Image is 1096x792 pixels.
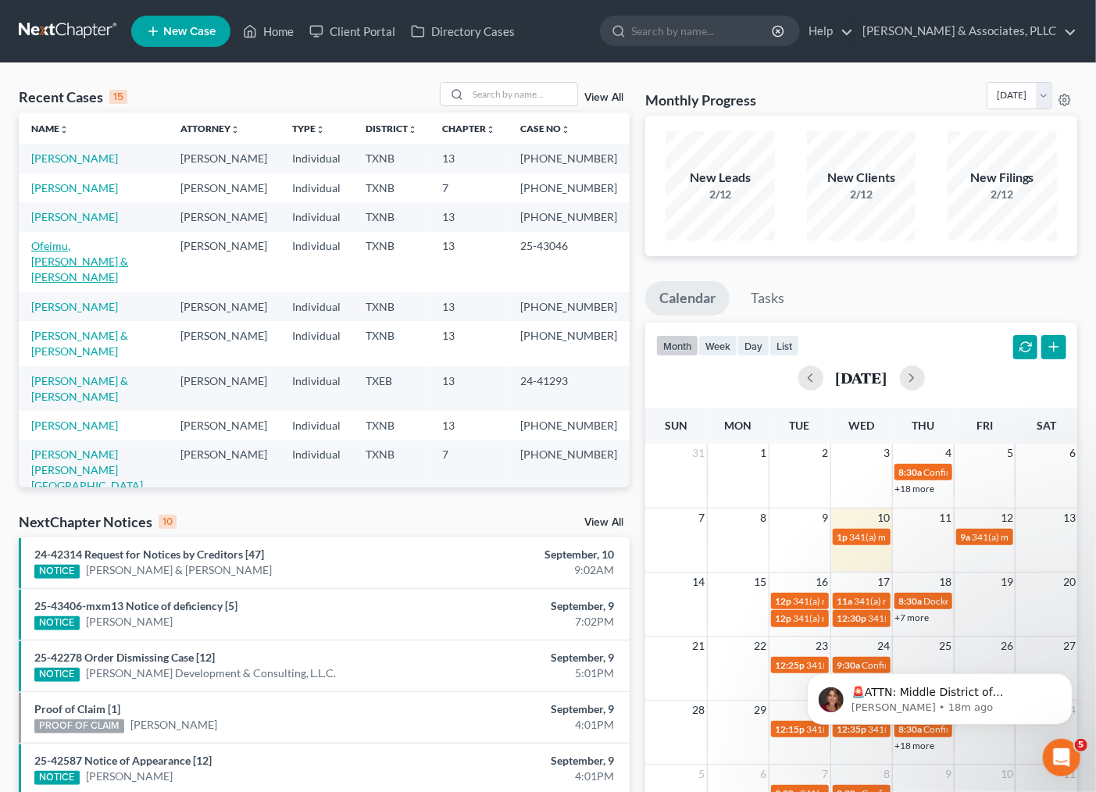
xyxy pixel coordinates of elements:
[353,411,430,440] td: TXNB
[1037,419,1056,432] span: Sat
[753,701,769,719] span: 29
[31,210,118,223] a: [PERSON_NAME]
[815,573,830,591] span: 16
[1075,739,1087,751] span: 5
[431,547,614,562] div: September, 10
[876,573,892,591] span: 17
[34,599,237,612] a: 25-43406-mxm13 Notice of deficiency [5]
[948,169,1057,187] div: New Filings
[86,665,337,681] a: [PERSON_NAME] Development & Consulting, L.L.C.
[1062,573,1077,591] span: 20
[999,765,1015,783] span: 10
[776,612,792,624] span: 12p
[1062,637,1077,655] span: 27
[1043,739,1080,776] iframe: Intercom live chat
[666,169,775,187] div: New Leads
[431,717,614,733] div: 4:01PM
[836,369,887,386] h2: [DATE]
[645,281,730,316] a: Calendar
[508,173,630,202] td: [PHONE_NUMBER]
[769,335,799,356] button: list
[698,508,707,527] span: 7
[508,232,630,292] td: 25-43046
[280,202,353,231] td: Individual
[34,651,215,664] a: 25-42278 Order Dismissing Case [12]
[353,173,430,202] td: TXNB
[759,444,769,462] span: 1
[508,144,630,173] td: [PHONE_NUMBER]
[353,441,430,501] td: TXNB
[366,123,417,134] a: Districtunfold_more
[163,26,216,37] span: New Case
[430,366,508,411] td: 13
[724,419,751,432] span: Mon
[430,292,508,321] td: 13
[999,508,1015,527] span: 12
[168,411,280,440] td: [PERSON_NAME]
[430,173,508,202] td: 7
[691,573,707,591] span: 14
[848,419,874,432] span: Wed
[520,123,570,134] a: Case Nounfold_more
[584,517,623,528] a: View All
[34,616,80,630] div: NOTICE
[168,441,280,501] td: [PERSON_NAME]
[895,612,930,623] a: +7 more
[691,637,707,655] span: 21
[86,769,173,784] a: [PERSON_NAME]
[790,419,810,432] span: Tue
[34,754,212,767] a: 25-42587 Notice of Appearance [12]
[180,123,240,134] a: Attorneyunfold_more
[1062,508,1077,527] span: 13
[31,448,143,492] a: [PERSON_NAME] [PERSON_NAME][GEOGRAPHIC_DATA]
[280,321,353,366] td: Individual
[883,765,892,783] span: 8
[815,637,830,655] span: 23
[666,187,775,202] div: 2/12
[431,753,614,769] div: September, 9
[938,637,954,655] span: 25
[794,612,944,624] span: 341(a) meeting for [PERSON_NAME]
[938,508,954,527] span: 11
[230,125,240,134] i: unfold_more
[316,125,325,134] i: unfold_more
[34,548,264,561] a: 24-42314 Request for Notices by Creditors [47]
[431,562,614,578] div: 9:02AM
[31,181,118,194] a: [PERSON_NAME]
[961,531,971,543] span: 9a
[737,335,769,356] button: day
[508,321,630,366] td: [PHONE_NUMBER]
[130,717,217,733] a: [PERSON_NAME]
[168,366,280,411] td: [PERSON_NAME]
[759,765,769,783] span: 6
[821,765,830,783] span: 7
[855,17,1076,45] a: [PERSON_NAME] & Associates, PLLC
[645,91,756,109] h3: Monthly Progress
[19,87,127,106] div: Recent Cases
[468,83,577,105] input: Search by name...
[999,573,1015,591] span: 19
[801,17,853,45] a: Help
[948,187,1057,202] div: 2/12
[486,125,495,134] i: unfold_more
[353,202,430,231] td: TXNB
[353,144,430,173] td: TXNB
[899,466,923,478] span: 8:30a
[353,232,430,292] td: TXNB
[698,765,707,783] span: 5
[430,411,508,440] td: 13
[837,612,867,624] span: 12:30p
[302,17,403,45] a: Client Portal
[794,595,944,607] span: 341(a) meeting for [PERSON_NAME]
[86,562,272,578] a: [PERSON_NAME] & [PERSON_NAME]
[753,573,769,591] span: 15
[168,321,280,366] td: [PERSON_NAME]
[508,292,630,321] td: [PHONE_NUMBER]
[776,595,792,607] span: 12p
[34,565,80,579] div: NOTICE
[691,444,707,462] span: 31
[691,701,707,719] span: 28
[999,637,1015,655] span: 26
[34,771,80,785] div: NOTICE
